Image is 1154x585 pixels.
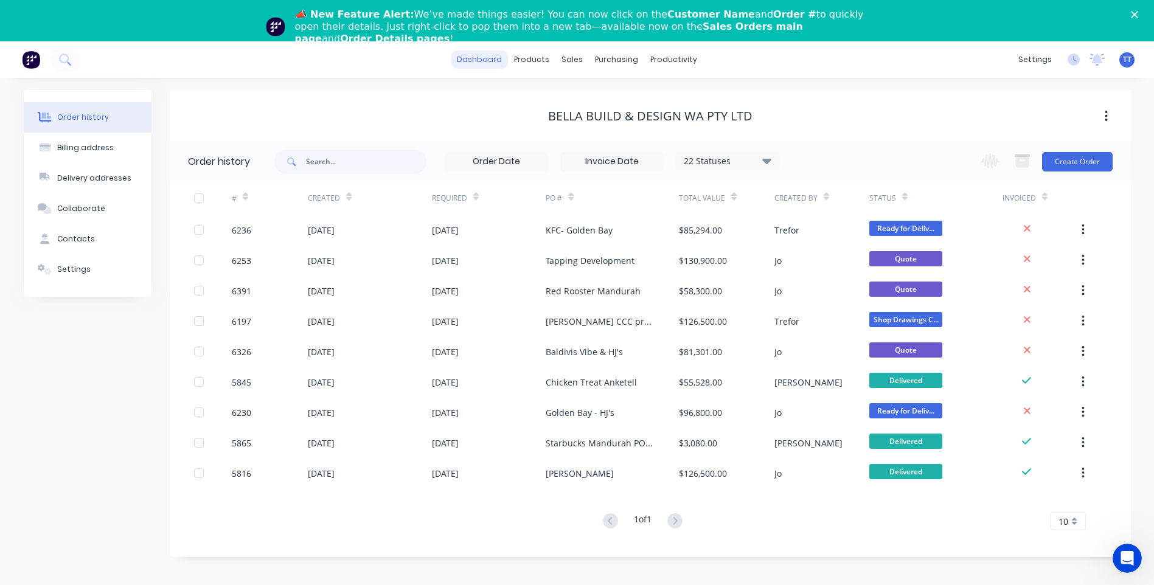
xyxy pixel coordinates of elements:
div: Jo [774,285,782,297]
button: Billing address [24,133,151,163]
div: $3,080.00 [679,437,717,449]
div: [DATE] [432,285,459,297]
div: PO # [546,193,562,204]
div: We’ve made things easier! You can now click on the and to quickly open their details. Just right-... [295,9,869,45]
div: Settings [57,264,91,275]
div: $81,301.00 [679,345,722,358]
div: [PERSON_NAME] [774,376,843,389]
div: Order history [57,112,109,123]
div: $130,900.00 [679,254,727,267]
div: Delivery addresses [57,173,131,184]
div: Required [432,181,546,215]
span: Quote [869,282,942,297]
div: [DATE] [308,376,335,389]
div: Created By [774,193,818,204]
span: Ready for Deliv... [869,403,942,418]
div: Bella Build & Design WA Pty Ltd [548,109,753,123]
div: Collaborate [57,203,105,214]
div: Golden Bay - HJ's [546,406,614,419]
span: TT [1123,54,1131,65]
div: [PERSON_NAME] [774,437,843,449]
div: $126,500.00 [679,467,727,480]
div: [PERSON_NAME] CCC project [546,315,655,328]
div: [DATE] [432,224,459,237]
div: [DATE] [308,345,335,358]
div: 22 Statuses [676,154,779,168]
img: Profile image for Team [266,17,285,36]
div: [DATE] [432,315,459,328]
span: Quote [869,342,942,358]
div: 6230 [232,406,251,419]
div: Required [432,193,467,204]
span: Ready for Deliv... [869,221,942,236]
b: 📣 New Feature Alert: [295,9,414,20]
div: Invoiced [1003,193,1036,204]
span: Shop Drawings C... [869,312,942,327]
span: Delivered [869,434,942,449]
div: Order history [188,154,250,169]
div: Close [1131,11,1143,18]
div: [DATE] [308,254,335,267]
div: [DATE] [432,376,459,389]
button: Create Order [1042,152,1113,171]
button: Order history [24,102,151,133]
input: Invoice Date [561,153,663,171]
div: Jo [774,345,782,358]
div: productivity [644,50,703,69]
div: [PERSON_NAME] [546,467,614,480]
div: 6391 [232,285,251,297]
input: Search... [306,150,426,174]
div: Status [869,193,896,204]
div: Status [869,181,1003,215]
div: Total Value [679,193,725,204]
div: [DATE] [308,315,335,328]
div: Invoiced [1003,181,1079,215]
div: KFC- Golden Bay [546,224,613,237]
div: [DATE] [432,254,459,267]
div: [DATE] [432,345,459,358]
span: Quote [869,251,942,266]
div: [DATE] [308,406,335,419]
div: Trefor [774,315,799,328]
div: Jo [774,254,782,267]
div: [DATE] [432,437,459,449]
span: Delivered [869,373,942,388]
div: 1 of 1 [634,513,652,530]
b: Order Details pages [340,33,450,44]
div: products [508,50,555,69]
button: Settings [24,254,151,285]
div: Baldivis Vibe & HJ's [546,345,623,358]
div: $126,500.00 [679,315,727,328]
div: purchasing [589,50,644,69]
button: Collaborate [24,193,151,224]
div: Starbucks Mandurah PO033 [546,437,655,449]
div: [DATE] [308,224,335,237]
div: # [232,181,308,215]
div: Created [308,181,431,215]
span: 10 [1058,515,1068,528]
div: 5845 [232,376,251,389]
div: # [232,193,237,204]
div: [DATE] [432,467,459,480]
div: Chicken Treat Anketell [546,376,637,389]
div: PO # [546,181,679,215]
img: Factory [22,50,40,69]
span: Delivered [869,464,942,479]
button: Delivery addresses [24,163,151,193]
div: 5865 [232,437,251,449]
div: settings [1012,50,1058,69]
b: Order # [773,9,816,20]
div: Trefor [774,224,799,237]
iframe: Intercom live chat [1113,544,1142,573]
a: dashboard [451,50,508,69]
div: Created By [774,181,869,215]
div: [DATE] [308,467,335,480]
div: Tapping Development [546,254,634,267]
div: 6197 [232,315,251,328]
div: 6326 [232,345,251,358]
div: Total Value [679,181,774,215]
div: sales [555,50,589,69]
div: $85,294.00 [679,224,722,237]
div: Contacts [57,234,95,244]
div: [DATE] [308,285,335,297]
